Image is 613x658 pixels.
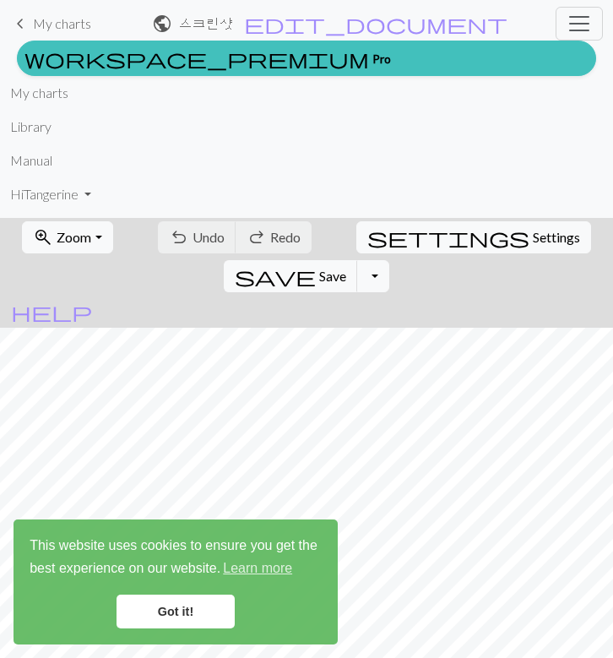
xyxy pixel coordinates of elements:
span: keyboard_arrow_left [10,12,30,35]
span: My charts [33,15,91,31]
i: Settings [367,227,529,247]
span: workspace_premium [24,46,369,70]
button: Save [224,260,358,292]
a: HiTangerine [10,177,91,211]
span: This website uses cookies to ensure you get the best experience on our website. [30,536,322,581]
span: save [235,264,316,288]
a: Pro [17,41,596,76]
button: Toggle navigation [556,7,603,41]
span: Zoom [57,229,91,245]
a: dismiss cookie message [117,595,235,628]
a: My charts [10,9,91,38]
a: My charts [10,76,68,110]
a: Library [10,110,52,144]
span: Save [319,268,346,284]
span: help [11,300,92,324]
span: edit_document [244,12,507,35]
a: learn more about cookies [220,556,295,581]
span: public [152,12,172,35]
h2: 스크린샷 [DATE] 오후 6.47.59.png / 스크린샷 [DATE] 오후 6.47.59.png [179,15,236,31]
span: zoom_in [33,226,53,249]
a: Manual [10,144,52,177]
div: cookieconsent [14,519,338,644]
button: Zoom [22,221,112,253]
span: Settings [533,227,580,247]
span: settings [367,226,529,249]
button: SettingsSettings [356,221,591,253]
